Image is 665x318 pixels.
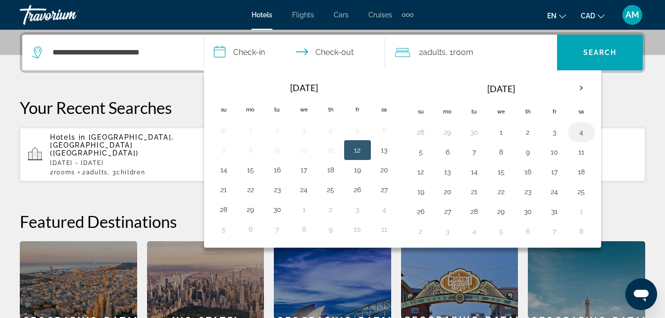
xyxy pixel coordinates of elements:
button: Day 3 [547,125,563,139]
button: Day 23 [269,183,285,197]
button: Hotels in [GEOGRAPHIC_DATA], [GEOGRAPHIC_DATA] ([GEOGRAPHIC_DATA])[DATE] - [DATE]2rooms2Adults, 3... [20,127,222,182]
span: Room [453,48,473,57]
span: en [547,12,557,20]
button: Day 6 [376,123,392,137]
span: Adults [86,169,108,176]
a: Travorium [20,2,119,28]
button: Day 29 [440,125,456,139]
iframe: Button to launch messaging window [625,278,657,310]
button: Day 15 [493,165,509,179]
span: CAD [581,12,595,20]
button: Day 12 [350,143,365,157]
button: Day 7 [466,145,482,159]
button: Day 1 [493,125,509,139]
button: Day 3 [350,203,365,216]
button: Day 4 [573,125,589,139]
span: Search [583,49,617,56]
th: [DATE] [434,77,568,101]
button: Day 1 [243,123,258,137]
button: Day 31 [216,123,232,137]
div: Search widget [22,35,643,70]
span: 2 [419,46,446,59]
button: Day 12 [413,165,429,179]
button: Day 14 [466,165,482,179]
button: Day 1 [296,203,312,216]
button: Day 20 [376,163,392,177]
button: Change language [547,8,566,23]
span: 2 [50,169,75,176]
button: Day 8 [243,143,258,157]
a: Flights [292,11,314,19]
button: Day 29 [493,205,509,218]
button: Day 26 [350,183,365,197]
button: Search [557,35,643,70]
button: Day 11 [573,145,589,159]
button: Day 15 [243,163,258,177]
button: Day 5 [216,222,232,236]
button: Day 31 [547,205,563,218]
button: Day 24 [296,183,312,197]
button: Day 16 [520,165,536,179]
button: Day 21 [216,183,232,197]
button: Day 6 [243,222,258,236]
button: Day 28 [466,205,482,218]
button: Day 5 [413,145,429,159]
button: Day 16 [269,163,285,177]
span: , 3 [108,169,146,176]
span: , 1 [446,46,473,59]
button: Day 20 [440,185,456,199]
button: Day 19 [413,185,429,199]
button: Day 2 [413,224,429,238]
button: Change currency [581,8,605,23]
button: Day 25 [323,183,339,197]
button: Day 4 [466,224,482,238]
button: Day 14 [216,163,232,177]
button: Day 28 [413,125,429,139]
button: Day 3 [440,224,456,238]
button: Day 27 [376,183,392,197]
button: Day 2 [520,125,536,139]
a: Cruises [368,11,392,19]
button: Day 5 [493,224,509,238]
button: Day 13 [440,165,456,179]
button: Day 8 [296,222,312,236]
span: Children [116,169,145,176]
button: Day 10 [350,222,365,236]
button: Day 30 [466,125,482,139]
button: Day 17 [547,165,563,179]
span: AM [625,10,639,20]
button: Day 21 [466,185,482,199]
span: Adults [423,48,446,57]
button: Day 17 [296,163,312,177]
button: Day 29 [243,203,258,216]
button: Day 2 [269,123,285,137]
button: Day 11 [323,143,339,157]
button: Day 6 [440,145,456,159]
button: Day 24 [547,185,563,199]
button: Day 9 [269,143,285,157]
button: Day 1 [573,205,589,218]
h2: Featured Destinations [20,212,645,231]
a: Cars [334,11,349,19]
p: [DATE] - [DATE] [50,159,214,166]
button: Day 18 [573,165,589,179]
button: Day 26 [413,205,429,218]
button: Day 30 [269,203,285,216]
button: Day 25 [573,185,589,199]
button: Day 7 [216,143,232,157]
button: Day 4 [323,123,339,137]
button: Day 10 [296,143,312,157]
button: Extra navigation items [402,7,413,23]
button: Day 5 [350,123,365,137]
button: User Menu [619,4,645,25]
button: Day 10 [547,145,563,159]
button: Day 19 [350,163,365,177]
span: [GEOGRAPHIC_DATA], [GEOGRAPHIC_DATA] ([GEOGRAPHIC_DATA]) [50,133,174,157]
button: Day 7 [547,224,563,238]
span: 2 [82,169,108,176]
button: Day 3 [296,123,312,137]
button: Day 8 [573,224,589,238]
